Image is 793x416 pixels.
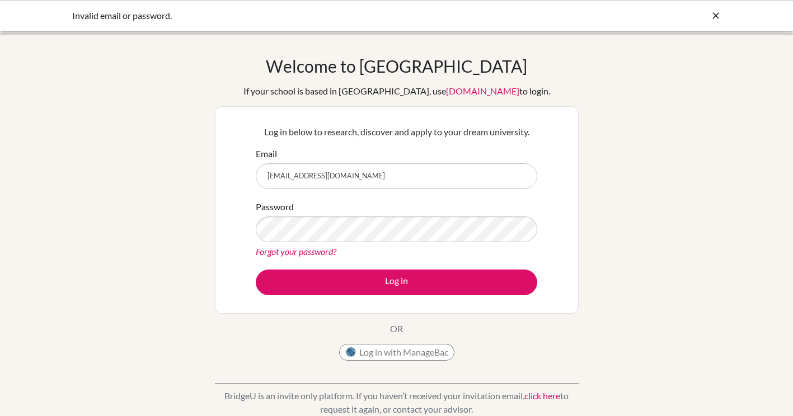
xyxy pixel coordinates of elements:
button: Log in with ManageBac [339,344,454,361]
a: click here [524,390,560,401]
p: Log in below to research, discover and apply to your dream university. [256,125,537,139]
a: [DOMAIN_NAME] [446,86,519,96]
h1: Welcome to [GEOGRAPHIC_DATA] [266,56,527,76]
label: Email [256,147,277,160]
label: Password [256,200,294,214]
p: OR [390,322,403,335]
div: Invalid email or password. [72,9,553,22]
a: Forgot your password? [256,246,336,257]
button: Log in [256,270,537,295]
div: If your school is based in [GEOGRAPHIC_DATA], use to login. [243,84,550,98]
p: BridgeU is an invite only platform. If you haven’t received your invitation email, to request it ... [215,389,579,416]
